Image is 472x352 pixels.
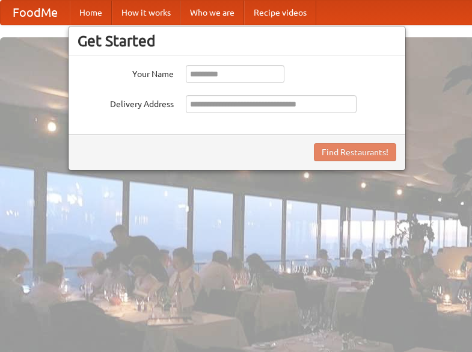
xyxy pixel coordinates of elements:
[1,1,70,25] a: FoodMe
[244,1,316,25] a: Recipe videos
[70,1,112,25] a: Home
[314,143,396,161] button: Find Restaurants!
[78,65,174,80] label: Your Name
[78,32,396,50] h3: Get Started
[112,1,180,25] a: How it works
[180,1,244,25] a: Who we are
[78,95,174,110] label: Delivery Address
